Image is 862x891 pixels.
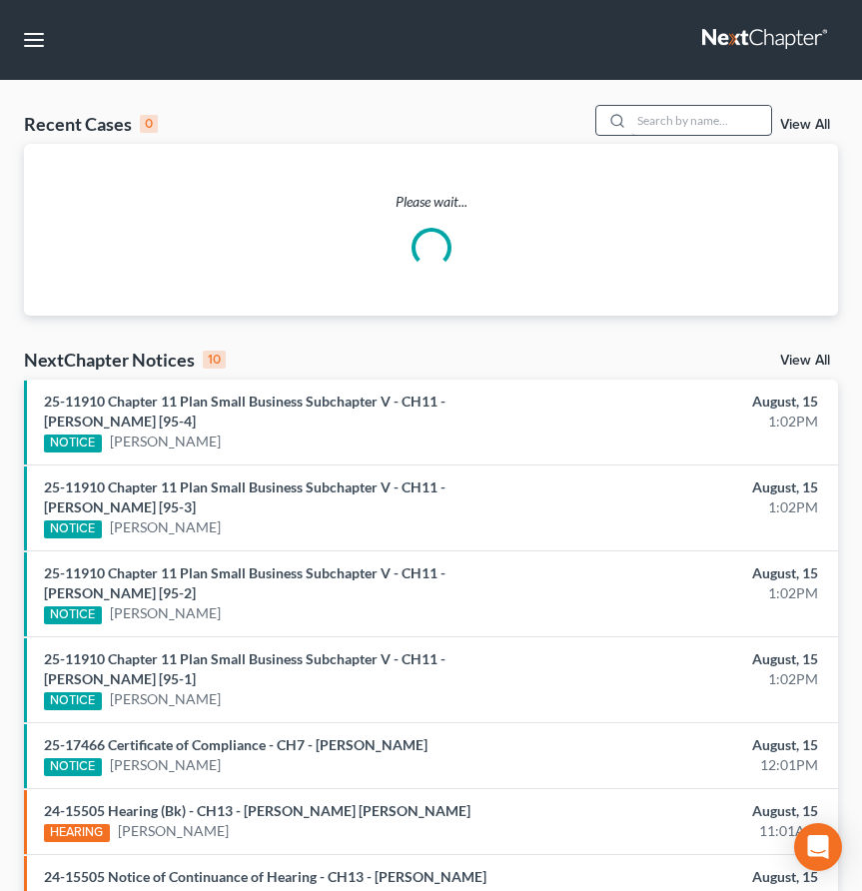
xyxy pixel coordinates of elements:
[573,801,818,821] div: August, 15
[24,192,838,212] p: Please wait...
[24,112,158,136] div: Recent Cases
[110,517,221,537] a: [PERSON_NAME]
[573,867,818,887] div: August, 15
[110,603,221,623] a: [PERSON_NAME]
[573,649,818,669] div: August, 15
[573,821,818,841] div: 11:01AM
[140,115,158,133] div: 0
[573,477,818,497] div: August, 15
[44,393,445,430] a: 25-11910 Chapter 11 Plan Small Business Subchapter V - CH11 - [PERSON_NAME] [95-4]
[573,735,818,755] div: August, 15
[573,497,818,517] div: 1:02PM
[780,118,830,132] a: View All
[44,650,445,687] a: 25-11910 Chapter 11 Plan Small Business Subchapter V - CH11 - [PERSON_NAME] [95-1]
[631,106,771,135] input: Search by name...
[44,692,102,710] div: NOTICE
[44,824,110,842] div: HEARING
[24,348,226,372] div: NextChapter Notices
[44,520,102,538] div: NOTICE
[44,802,470,819] a: 24-15505 Hearing (Bk) - CH13 - [PERSON_NAME] [PERSON_NAME]
[573,755,818,775] div: 12:01PM
[573,669,818,689] div: 1:02PM
[110,755,221,775] a: [PERSON_NAME]
[44,478,445,515] a: 25-11910 Chapter 11 Plan Small Business Subchapter V - CH11 - [PERSON_NAME] [95-3]
[44,736,428,753] a: 25-17466 Certificate of Compliance - CH7 - [PERSON_NAME]
[203,351,226,369] div: 10
[44,564,445,601] a: 25-11910 Chapter 11 Plan Small Business Subchapter V - CH11 - [PERSON_NAME] [95-2]
[573,583,818,603] div: 1:02PM
[110,432,221,451] a: [PERSON_NAME]
[573,563,818,583] div: August, 15
[573,392,818,412] div: August, 15
[44,606,102,624] div: NOTICE
[110,689,221,709] a: [PERSON_NAME]
[794,823,842,871] div: Open Intercom Messenger
[118,821,229,841] a: [PERSON_NAME]
[573,412,818,432] div: 1:02PM
[780,354,830,368] a: View All
[44,435,102,452] div: NOTICE
[44,758,102,776] div: NOTICE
